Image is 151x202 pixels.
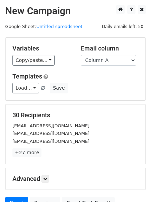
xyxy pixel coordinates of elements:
[12,123,89,128] small: [EMAIL_ADDRESS][DOMAIN_NAME]
[12,148,41,157] a: +27 more
[12,139,89,144] small: [EMAIL_ADDRESS][DOMAIN_NAME]
[12,55,55,66] a: Copy/paste...
[5,5,146,17] h2: New Campaign
[12,131,89,136] small: [EMAIL_ADDRESS][DOMAIN_NAME]
[100,23,146,30] span: Daily emails left: 50
[5,24,83,29] small: Google Sheet:
[50,83,68,93] button: Save
[12,111,139,119] h5: 30 Recipients
[12,73,42,80] a: Templates
[12,45,70,52] h5: Variables
[36,24,82,29] a: Untitled spreadsheet
[12,175,139,183] h5: Advanced
[116,169,151,202] iframe: Chat Widget
[81,45,139,52] h5: Email column
[100,24,146,29] a: Daily emails left: 50
[12,83,39,93] a: Load...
